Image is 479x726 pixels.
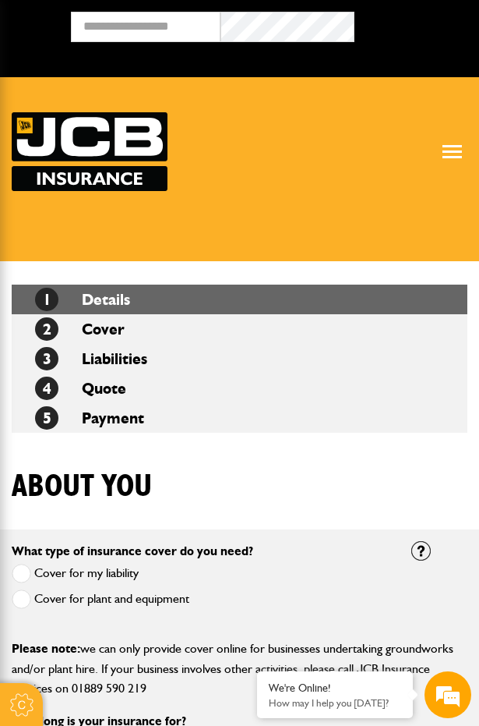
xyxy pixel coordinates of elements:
span: 2 [35,317,58,341]
li: Liabilities [12,344,467,374]
li: Details [12,285,467,314]
span: 3 [35,347,58,370]
li: Cover [12,314,467,344]
a: JCB Insurance Services [12,112,167,191]
span: 5 [35,406,58,430]
span: 1 [35,288,58,311]
label: Cover for plant and equipment [12,590,189,609]
div: We're Online! [269,682,401,695]
span: 4 [35,377,58,400]
p: How may I help you today? [269,697,401,709]
li: Payment [12,403,467,433]
img: JCB Insurance Services logo [12,112,167,191]
button: Broker Login [354,12,467,36]
h1: About you [12,468,152,505]
label: What type of insurance cover do you need? [12,545,253,558]
span: Please note: [12,641,80,656]
li: Quote [12,374,467,403]
label: Cover for my liability [12,564,139,583]
p: we can only provide cover online for businesses undertaking groundworks and/or plant hire. If you... [12,639,467,699]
